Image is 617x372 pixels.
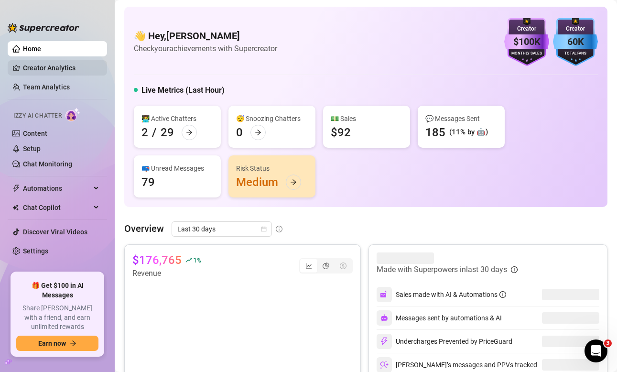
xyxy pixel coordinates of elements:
div: Creator [553,24,598,33]
div: 💵 Sales [331,113,402,124]
span: Share [PERSON_NAME] with a friend, and earn unlimited rewards [16,304,98,332]
img: blue-badge-DgoSNQY1.svg [553,18,598,66]
span: build [5,359,11,365]
article: Made with Superpowers in last 30 days [377,264,507,275]
div: Total Fans [553,51,598,57]
span: Last 30 days [177,222,266,236]
img: svg%3e [380,314,388,322]
a: Discover Viral Videos [23,228,87,236]
img: svg%3e [380,361,389,369]
img: purple-badge-B9DA21FR.svg [504,18,549,66]
div: 0 [236,125,243,140]
span: line-chart [305,263,312,269]
a: Setup [23,145,41,153]
span: 1 % [193,255,200,264]
div: Undercharges Prevented by PriceGuard [377,334,512,349]
div: 29 [161,125,174,140]
div: segmented control [299,258,353,274]
div: (11% by 🤖) [449,127,488,138]
div: 79 [141,175,155,190]
article: $176,765 [132,252,182,268]
button: Earn nowarrow-right [16,336,98,351]
iframe: Intercom live chat [585,339,607,362]
span: arrow-right [70,340,76,347]
a: Settings [23,247,48,255]
article: Revenue [132,268,200,279]
span: info-circle [511,266,518,273]
div: Messages sent by automations & AI [377,310,502,326]
span: dollar-circle [340,263,346,269]
a: Content [23,130,47,137]
span: calendar [261,226,267,232]
div: $92 [331,125,351,140]
span: 3 [604,339,612,347]
h4: 👋 Hey, [PERSON_NAME] [134,29,277,43]
span: arrow-right [186,129,193,136]
div: $100K [504,34,549,49]
h5: Live Metrics (Last Hour) [141,85,225,96]
span: Chat Copilot [23,200,91,215]
img: svg%3e [380,290,389,299]
div: Sales made with AI & Automations [396,289,506,300]
div: 185 [425,125,445,140]
div: 2 [141,125,148,140]
a: Team Analytics [23,83,70,91]
div: 💬 Messages Sent [425,113,497,124]
div: Creator [504,24,549,33]
div: Monthly Sales [504,51,549,57]
span: Earn now [38,339,66,347]
img: svg%3e [380,337,389,346]
img: logo-BBDzfeDw.svg [8,23,79,33]
div: 📪 Unread Messages [141,163,213,174]
span: thunderbolt [12,185,20,192]
span: Izzy AI Chatter [13,111,62,120]
a: Chat Monitoring [23,160,72,168]
span: arrow-right [290,179,297,186]
span: Automations [23,181,91,196]
span: arrow-right [255,129,261,136]
span: info-circle [276,226,282,232]
div: Risk Status [236,163,308,174]
article: Check your achievements with Supercreator [134,43,277,55]
span: 🎁 Get $100 in AI Messages [16,281,98,300]
img: Chat Copilot [12,204,19,211]
a: Home [23,45,41,53]
span: info-circle [499,291,506,298]
a: Creator Analytics [23,60,99,76]
div: 60K [553,34,598,49]
div: 👩‍💻 Active Chatters [141,113,213,124]
span: rise [185,257,192,263]
span: pie-chart [323,263,329,269]
article: Overview [124,221,164,236]
img: AI Chatter [65,108,80,121]
div: 😴 Snoozing Chatters [236,113,308,124]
